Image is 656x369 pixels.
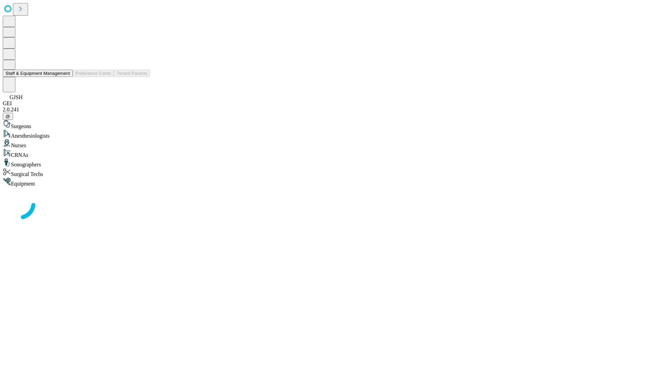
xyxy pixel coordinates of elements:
[3,177,653,187] div: Equipment
[3,120,653,129] div: Surgeons
[3,100,653,107] div: GEI
[3,139,653,149] div: Nurses
[3,70,73,77] button: Staff & Equipment Management
[3,107,653,113] div: 2.0.241
[3,168,653,177] div: Surgical Techs
[3,158,653,168] div: Sonographers
[3,129,653,139] div: Anesthesiologists
[5,114,10,119] span: @
[114,70,150,77] button: Tenant Params
[73,70,114,77] button: Preference Cards
[3,113,13,120] button: @
[10,94,23,100] span: GJSH
[3,149,653,158] div: CRNAs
